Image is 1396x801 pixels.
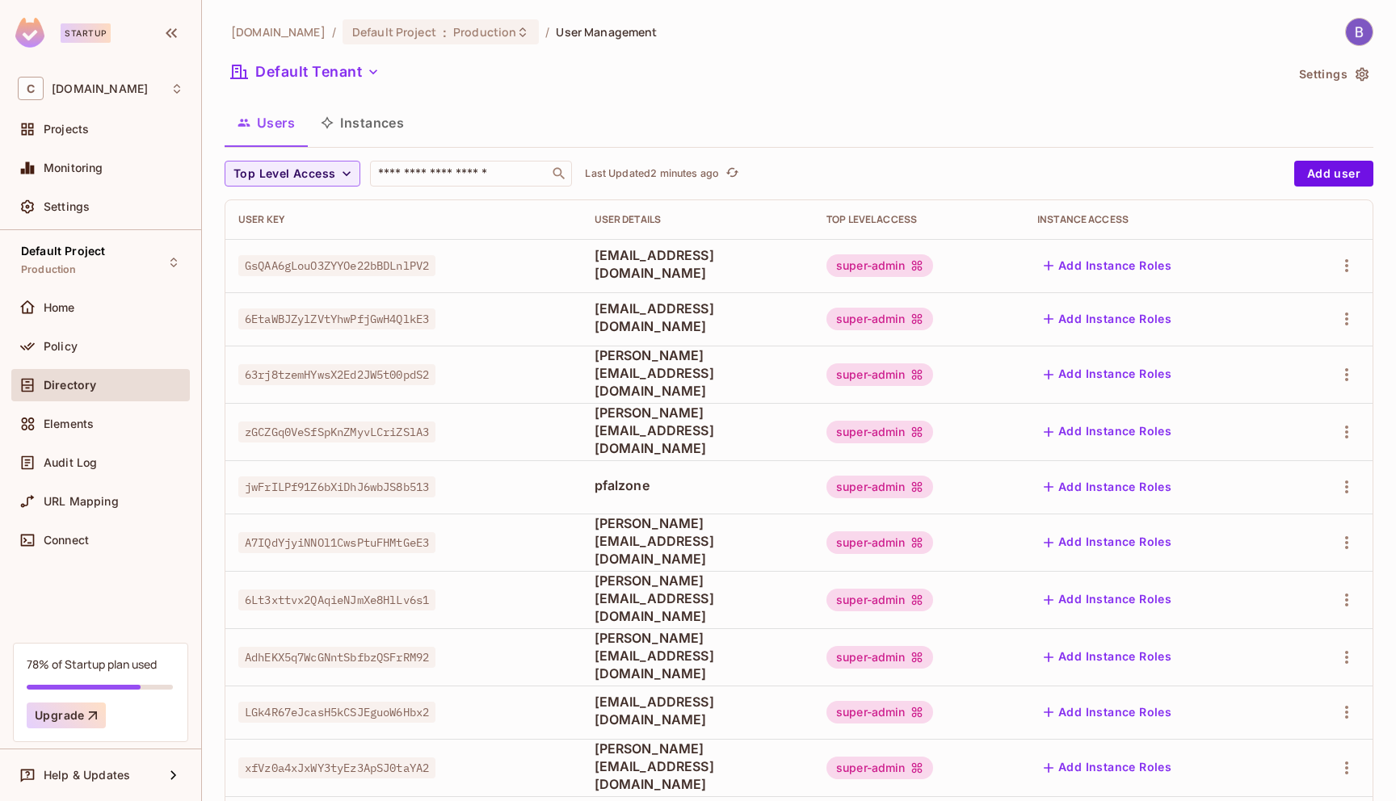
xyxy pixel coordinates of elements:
div: Top Level Access [826,213,1011,226]
span: Policy [44,340,78,353]
div: super-admin [826,757,933,779]
div: super-admin [826,308,933,330]
span: URL Mapping [44,495,119,508]
span: Connect [44,534,89,547]
button: Add Instance Roles [1037,362,1178,388]
span: Default Project [21,245,105,258]
span: Audit Log [44,456,97,469]
span: AdhEKX5q7WcGNntSbfbzQSFrRM92 [238,647,435,668]
li: / [332,24,336,40]
span: [PERSON_NAME][EMAIL_ADDRESS][DOMAIN_NAME] [595,629,801,682]
span: Click to refresh data [719,164,742,183]
span: refresh [725,166,739,182]
span: [PERSON_NAME][EMAIL_ADDRESS][DOMAIN_NAME] [595,572,801,625]
button: Add Instance Roles [1037,306,1178,332]
button: Add user [1294,161,1373,187]
span: [EMAIL_ADDRESS][DOMAIN_NAME] [595,693,801,728]
span: 6Lt3xttvx2QAqieNJmXe8HlLv6s1 [238,589,435,610]
span: jwFrILPf91Z6bXiDhJ6wbJS8b513 [238,476,435,497]
div: super-admin [826,421,933,443]
span: [PERSON_NAME][EMAIL_ADDRESS][DOMAIN_NAME] [595,346,801,400]
div: super-admin [826,701,933,723]
div: super-admin [826,363,933,386]
span: [EMAIL_ADDRESS][DOMAIN_NAME] [595,300,801,335]
button: Add Instance Roles [1037,474,1178,500]
button: Instances [308,103,417,143]
p: Last Updated 2 minutes ago [585,167,719,180]
span: Elements [44,417,94,430]
div: 78% of Startup plan used [27,656,157,672]
div: super-admin [826,531,933,554]
div: super-admin [826,589,933,611]
span: [PERSON_NAME][EMAIL_ADDRESS][DOMAIN_NAME] [595,740,801,793]
span: xfVz0a4xJxWY3tyEz3ApSJ0taYA2 [238,757,435,778]
button: Add Instance Roles [1037,530,1178,556]
div: User Details [595,213,801,226]
button: Add Instance Roles [1037,755,1178,781]
span: Default Project [352,24,436,40]
span: zGCZGq0VeSfSpKnZMyvLCriZSlA3 [238,421,435,442]
div: Startup [61,23,111,43]
span: GsQAA6gLouO3ZYYOe22bBDLnlPV2 [238,255,435,276]
span: the active workspace [231,24,326,40]
img: Bradley Macnee [1346,19,1373,45]
span: Home [44,301,75,314]
button: Upgrade [27,702,106,728]
span: LGk4R67eJcasH5kCSJEguoW6Hbx2 [238,702,435,723]
span: [PERSON_NAME][EMAIL_ADDRESS][DOMAIN_NAME] [595,404,801,457]
div: super-admin [826,646,933,669]
div: User Key [238,213,569,226]
button: Add Instance Roles [1037,699,1178,725]
span: Directory [44,379,96,392]
div: super-admin [826,254,933,277]
span: Production [21,263,77,276]
span: : [442,26,448,39]
span: C [18,77,44,100]
span: Settings [44,200,90,213]
img: SReyMgAAAABJRU5ErkJggg== [15,18,44,48]
button: Top Level Access [225,161,360,187]
span: A7IQdYjyiNNOl1CwsPtuFHMtGeE3 [238,532,435,553]
button: Settings [1293,61,1373,87]
button: Add Instance Roles [1037,253,1178,279]
button: Add Instance Roles [1037,587,1178,613]
button: Add Instance Roles [1037,644,1178,670]
button: Users [225,103,308,143]
span: [EMAIL_ADDRESS][DOMAIN_NAME] [595,246,801,282]
span: Production [453,24,516,40]
span: pfalzone [595,476,801,494]
span: [PERSON_NAME][EMAIL_ADDRESS][DOMAIN_NAME] [595,514,801,568]
span: 6EtaWBJZylZVtYhwPfjGwH4QlkE3 [238,308,435,329]
span: Projects [44,123,89,136]
span: Top Level Access [233,164,335,184]
button: Default Tenant [225,59,386,85]
button: Add Instance Roles [1037,419,1178,445]
span: Help & Updates [44,769,130,782]
span: User Management [556,24,657,40]
div: Instance Access [1037,213,1277,226]
button: refresh [722,164,742,183]
span: Monitoring [44,161,103,174]
div: super-admin [826,476,933,498]
span: Workspace: chalkboard.io [52,82,148,95]
span: 63rj8tzemHYwsX2Ed2JW5t00pdS2 [238,364,435,385]
li: / [545,24,549,40]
